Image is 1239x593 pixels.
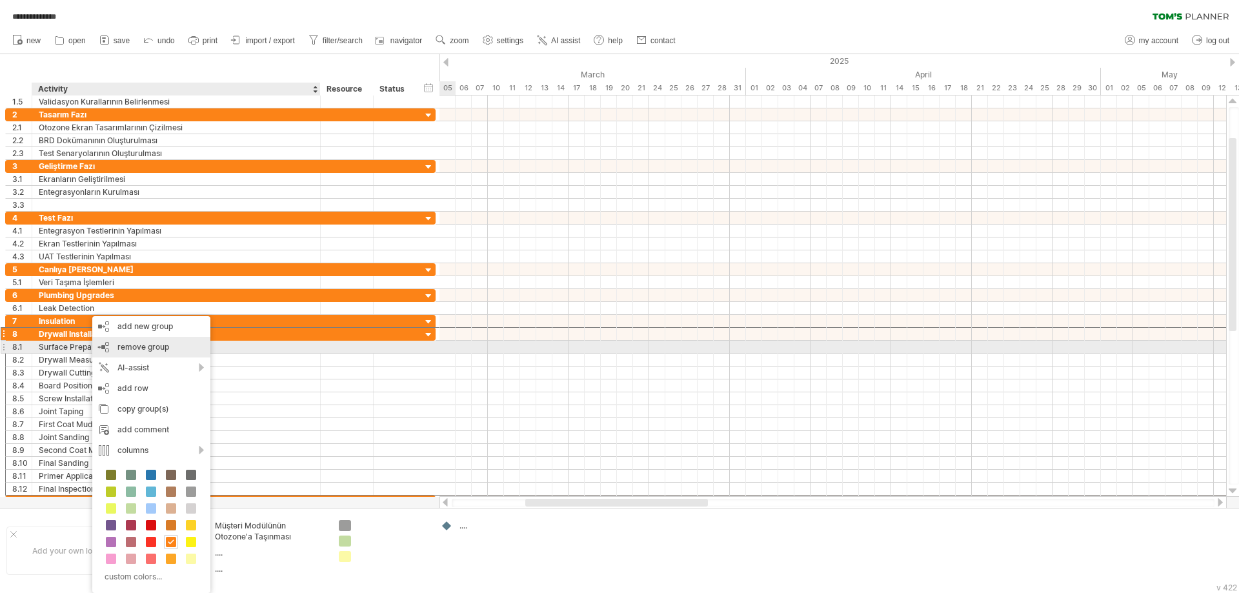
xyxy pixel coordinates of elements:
div: Thursday, 13 March 2025 [536,81,552,95]
div: 4.2 [12,237,32,250]
div: 4.1 [12,225,32,237]
div: 8.4 [12,379,32,392]
div: April 2025 [746,68,1101,81]
div: Status [379,83,408,95]
a: settings [479,32,527,49]
a: help [590,32,627,49]
div: Thursday, 6 March 2025 [456,81,472,95]
div: Drywall Measurement [39,354,314,366]
span: print [203,36,217,45]
span: contact [650,36,676,45]
div: add new group [92,316,210,337]
div: Tuesday, 18 March 2025 [585,81,601,95]
div: 3.1 [12,173,32,185]
span: undo [157,36,175,45]
div: AI-assist [92,357,210,378]
a: AI assist [534,32,584,49]
a: zoom [432,32,472,49]
span: settings [497,36,523,45]
div: Joint Sanding [39,431,314,443]
span: help [608,36,623,45]
div: 8.3 [12,367,32,379]
div: 8.6 [12,405,32,417]
div: Wednesday, 9 April 2025 [843,81,859,95]
div: 3 [12,160,32,172]
div: March 2025 [407,68,746,81]
span: open [68,36,86,45]
div: .... [459,520,530,531]
div: v 422 [1216,583,1237,592]
span: import / export [245,36,295,45]
div: 8.11 [12,470,32,482]
div: Otozone Ekran Tasarımlarının Çizilmesi [39,121,314,134]
a: print [185,32,221,49]
div: Thursday, 17 April 2025 [940,81,956,95]
div: 2 [12,108,32,121]
div: 2.2 [12,134,32,146]
div: Add your own logo [6,527,127,575]
div: 4.3 [12,250,32,263]
div: Ekranların Geliştirilmesi [39,173,314,185]
div: 8 [12,328,32,340]
div: add comment [92,419,210,440]
div: Plumbing Upgrades [39,289,314,301]
div: Thursday, 27 March 2025 [698,81,714,95]
div: Monday, 28 April 2025 [1053,81,1069,95]
div: Drywall Installation [39,328,314,340]
div: 9 [12,496,32,508]
div: Primer Application [39,470,314,482]
a: import / export [228,32,299,49]
div: 3.2 [12,186,32,198]
div: custom colors... [99,568,200,585]
div: .... [215,563,323,574]
div: Thursday, 8 May 2025 [1182,81,1198,95]
div: Wednesday, 7 May 2025 [1165,81,1182,95]
div: Wednesday, 19 March 2025 [601,81,617,95]
a: navigator [373,32,426,49]
div: Monday, 17 March 2025 [569,81,585,95]
div: Validasyon Kurallarının Belirlenmesi [39,95,314,108]
div: 1.5 [12,95,32,108]
div: Monday, 24 March 2025 [649,81,665,95]
div: Tuesday, 22 April 2025 [988,81,1004,95]
a: my account [1122,32,1182,49]
div: 5.1 [12,276,32,288]
div: Tuesday, 11 March 2025 [504,81,520,95]
a: filter/search [305,32,367,49]
div: 8.1 [12,341,32,353]
div: add row [92,378,210,399]
span: save [114,36,130,45]
div: Friday, 14 March 2025 [552,81,569,95]
a: log out [1189,32,1233,49]
div: Final Inspection [39,483,314,495]
div: Second Coat Mud Application [39,444,314,456]
div: Friday, 9 May 2025 [1198,81,1214,95]
div: Activity [38,83,313,95]
div: Tuesday, 8 April 2025 [827,81,843,95]
div: Wednesday, 5 March 2025 [439,81,456,95]
div: Friday, 18 April 2025 [956,81,972,95]
div: Entegrasyonların Kurulması [39,186,314,198]
div: Tasarım Fazı [39,108,314,121]
div: First Coat Mud Application [39,418,314,430]
div: Monday, 31 March 2025 [730,81,746,95]
div: Tuesday, 1 April 2025 [746,81,762,95]
span: log out [1206,36,1229,45]
div: Thursday, 20 March 2025 [617,81,633,95]
span: filter/search [323,36,363,45]
a: open [51,32,90,49]
div: Thursday, 3 April 2025 [778,81,794,95]
div: Tuesday, 25 March 2025 [665,81,681,95]
div: 4 [12,212,32,224]
div: Tuesday, 29 April 2025 [1069,81,1085,95]
div: Monday, 10 March 2025 [488,81,504,95]
div: 8.8 [12,431,32,443]
div: Wednesday, 30 April 2025 [1085,81,1101,95]
div: 8.12 [12,483,32,495]
div: Resource [327,83,366,95]
div: columns [92,440,210,461]
span: zoom [450,36,468,45]
a: new [9,32,45,49]
div: Joint Taping [39,405,314,417]
div: Test Senaryolarının Oluşturulması [39,147,314,159]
